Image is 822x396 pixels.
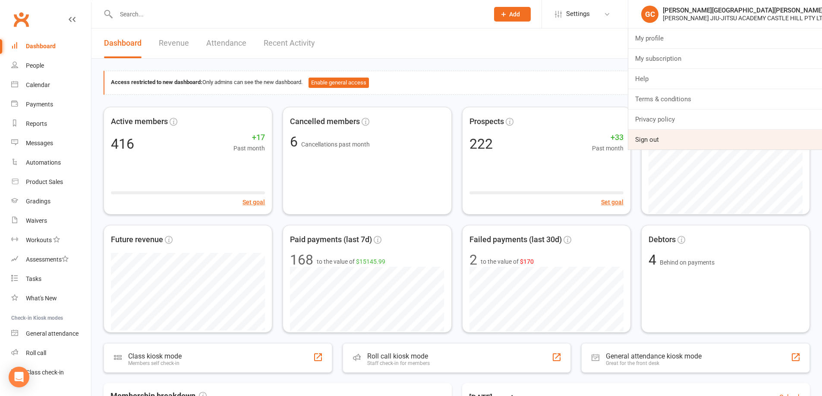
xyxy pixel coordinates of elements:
div: Gradings [26,198,50,205]
div: Roll call [26,349,46,356]
span: +33 [592,131,624,144]
div: Members self check-in [128,360,182,366]
span: Past month [233,143,265,153]
a: Product Sales [11,172,91,192]
a: Assessments [11,250,91,269]
a: Gradings [11,192,91,211]
span: to the value of [481,257,534,266]
span: Debtors [649,234,676,246]
div: Class kiosk mode [128,352,182,360]
span: Cancellations past month [301,141,370,148]
a: Revenue [159,28,189,58]
div: Class check-in [26,369,64,376]
div: Tasks [26,275,41,282]
a: Waivers [11,211,91,231]
div: Assessments [26,256,69,263]
button: Enable general access [309,78,369,88]
a: Reports [11,114,91,134]
div: Automations [26,159,61,166]
div: Workouts [26,237,52,243]
a: Tasks [11,269,91,289]
div: What's New [26,295,57,302]
a: Messages [11,134,91,153]
a: Class kiosk mode [11,363,91,382]
a: My profile [628,28,822,48]
a: People [11,56,91,75]
div: Messages [26,140,53,147]
button: Add [494,7,531,22]
span: Cancelled members [290,115,360,128]
div: Reports [26,120,47,127]
div: General attendance kiosk mode [606,352,702,360]
a: Dashboard [11,37,91,56]
div: GC [641,6,658,23]
a: Roll call [11,343,91,363]
a: What's New [11,289,91,308]
div: Product Sales [26,178,63,185]
a: Help [628,69,822,89]
div: Roll call kiosk mode [367,352,430,360]
a: Terms & conditions [628,89,822,109]
button: Set goal [243,197,265,207]
span: to the value of [317,257,385,266]
a: Workouts [11,231,91,250]
button: Set goal [601,197,624,207]
div: General attendance [26,330,79,337]
div: 2 [469,253,477,267]
div: Only admins can see the new dashboard. [111,78,803,88]
div: Great for the front desk [606,360,702,366]
div: Payments [26,101,53,108]
a: Clubworx [10,9,32,30]
div: People [26,62,44,69]
a: Dashboard [104,28,142,58]
span: Prospects [469,115,504,128]
div: Calendar [26,81,50,88]
a: My subscription [628,49,822,69]
span: 4 [649,252,660,268]
span: Settings [566,4,590,24]
span: Future revenue [111,234,163,246]
span: Active members [111,115,168,128]
a: Calendar [11,75,91,95]
a: General attendance kiosk mode [11,324,91,343]
span: Paid payments (last 7d) [290,234,372,246]
span: Past month [592,143,624,153]
div: 416 [111,137,134,151]
a: Payments [11,95,91,114]
span: +17 [233,131,265,144]
a: Recent Activity [264,28,315,58]
span: $15145.99 [356,258,385,265]
span: 6 [290,134,301,150]
span: Failed payments (last 30d) [469,234,562,246]
a: Automations [11,153,91,172]
div: Dashboard [26,43,56,50]
div: 168 [290,253,313,267]
a: Privacy policy [628,109,822,129]
span: Behind on payments [660,259,715,266]
div: Waivers [26,217,47,224]
span: $170 [520,258,534,265]
input: Search... [113,8,483,20]
a: Sign out [628,130,822,150]
div: Staff check-in for members [367,360,430,366]
strong: Access restricted to new dashboard: [111,79,202,85]
div: Open Intercom Messenger [9,367,29,387]
div: 222 [469,137,493,151]
a: Attendance [206,28,246,58]
span: Add [509,11,520,18]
